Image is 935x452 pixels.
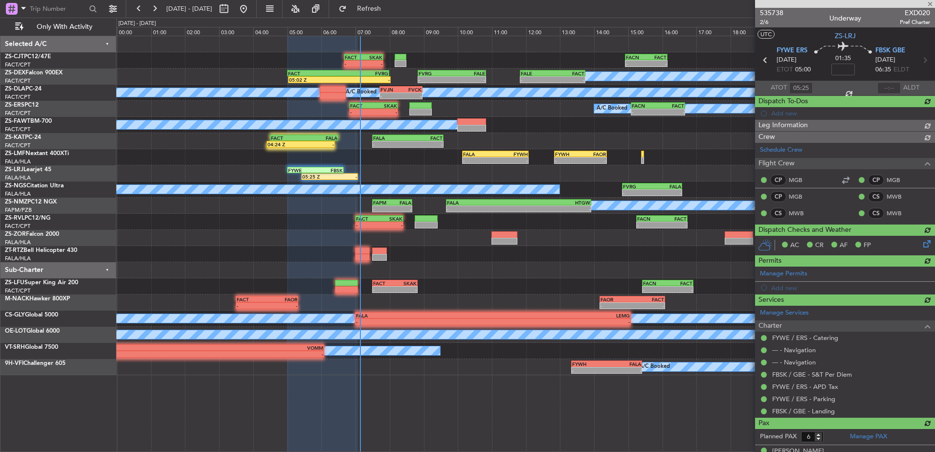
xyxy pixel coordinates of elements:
div: - [493,319,630,325]
button: Refresh [334,1,393,17]
span: ZS-ERS [5,102,24,108]
div: 05:00 [288,27,322,36]
span: ZS-LRJ [835,31,856,41]
span: Pref Charter [900,18,930,26]
a: ZS-RVLPC12/NG [5,215,50,221]
span: ZT-RTZ [5,248,23,253]
div: A/C Booked [597,101,627,116]
div: FVCK [401,87,422,92]
a: OE-LOTGlobal 6000 [5,328,60,334]
div: FACT [356,216,379,222]
div: - [646,61,666,67]
span: ZS-DEX [5,70,25,76]
div: - [658,109,684,115]
div: - [339,77,390,83]
span: EXD020 [900,8,930,18]
div: LEMG [493,313,630,318]
div: - [632,303,664,309]
div: FACT [373,280,395,286]
a: FALA/HLA [5,255,31,262]
div: - [373,141,408,147]
a: FALA/HLA [5,174,31,181]
div: 17:00 [696,27,731,36]
div: - [419,77,452,83]
div: 13:00 [560,27,594,36]
span: VT-SRH [5,344,25,350]
a: FALA/HLA [5,158,31,165]
span: M-NACK [5,296,29,302]
span: ALDT [903,83,919,93]
span: ZS-FAW [5,118,27,124]
div: 00:00 [117,27,151,36]
div: FALE [521,70,553,76]
div: - [555,158,580,163]
div: FACT [345,54,363,60]
div: - [395,287,417,293]
a: ZS-KATPC-24 [5,135,41,140]
div: 05:25 Z [302,174,330,180]
div: - [374,109,397,115]
a: ZS-ERSPC12 [5,102,39,108]
div: 12:00 [526,27,560,36]
span: CS-GLY [5,312,25,318]
div: FAOR [580,151,606,157]
div: - [363,61,382,67]
a: VT-SRHGlobal 7500 [5,344,58,350]
div: - [495,158,528,163]
span: ATOT [771,83,787,93]
a: ZT-RTZBell Helicopter 430 [5,248,77,253]
div: - [643,287,668,293]
span: ZS-ZOR [5,231,26,237]
div: - [301,141,334,147]
div: - [237,303,267,309]
span: ZS-LFU [5,280,24,286]
span: ZS-CJT [5,54,24,60]
div: FALA [304,135,337,141]
div: - [178,351,323,357]
div: FACN [632,103,658,109]
a: FACT/CPT [5,110,30,117]
a: ZS-NMZPC12 NGX [5,199,57,205]
div: - [373,287,395,293]
div: 16:00 [663,27,697,36]
span: FYWE ERS [777,46,807,56]
div: FALA [373,135,408,141]
div: FALA [463,151,495,157]
a: FACT/CPT [5,126,30,133]
div: Underway [829,13,861,23]
div: SKAK [395,280,417,286]
div: FALA [447,200,518,205]
div: - [356,222,379,228]
a: FALA/HLA [5,190,31,198]
a: FACT/CPT [5,223,30,230]
a: ZS-DEXFalcon 900EX [5,70,63,76]
div: SKAK [374,103,397,109]
div: FACT [237,296,267,302]
span: ZS-NGS [5,183,26,189]
div: FACT [668,280,693,286]
div: [DATE] - [DATE] [118,20,156,28]
div: - [392,206,411,212]
div: 04:24 Z [267,141,301,147]
a: FACT/CPT [5,61,30,68]
div: - [463,158,495,163]
div: FYWE [288,167,315,173]
a: FACT/CPT [5,93,30,101]
div: - [521,77,553,83]
div: VOMM [178,345,323,351]
div: FBSK [315,167,343,173]
div: FACT [662,216,687,222]
div: 02:00 [185,27,219,36]
div: FACN [626,54,646,60]
a: ZS-DLAPC-24 [5,86,42,92]
div: - [330,174,357,180]
span: 2/6 [760,18,783,26]
div: FVRG [623,183,652,189]
a: ZS-LMFNextant 400XTi [5,151,69,157]
div: 01:00 [151,27,185,36]
a: 9H-VFIChallenger 605 [5,361,66,366]
a: FACT/CPT [5,77,30,85]
div: - [662,222,687,228]
div: FACT [632,296,664,302]
div: - [350,109,374,115]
